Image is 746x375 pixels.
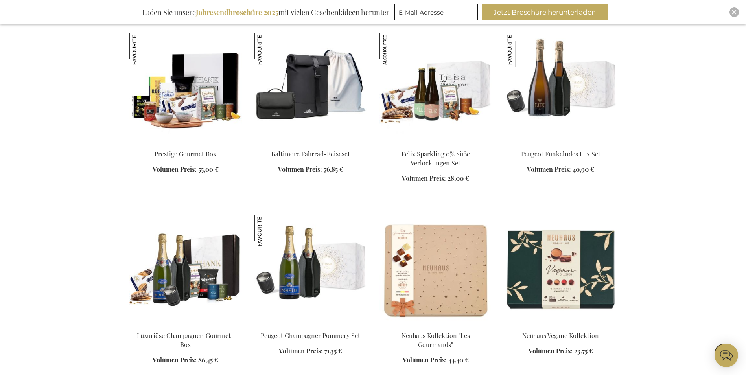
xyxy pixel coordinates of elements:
span: Volumen Preis: [527,165,571,173]
span: Volumen Preis: [403,356,447,364]
a: Feliz Sparkling 0% Süße Verlockungen Set [402,150,470,167]
span: 86,45 € [198,356,218,364]
img: Feliz Sparkling 0% Süße Verlockungen Set [379,33,413,67]
span: Volumen Preis: [153,356,197,364]
a: Volumen Preis: 40,90 € [527,165,594,174]
iframe: belco-activator-frame [715,344,738,367]
span: Volumen Preis: [279,347,323,355]
span: 40,90 € [573,165,594,173]
img: Peugeot Champagne Pommery Set [254,215,367,325]
a: Neuhaus Vegan Collection [505,322,617,329]
div: Laden Sie unsere mit vielen Geschenkideen herunter [138,4,393,20]
img: Peugeot Champagner Pommery Set [254,215,288,248]
button: Jetzt Broschüre herunterladen [482,4,608,20]
img: Neuhaus Vegan Collection [505,215,617,325]
span: 28,00 € [448,174,469,182]
img: Prestige Gourmet Box [129,33,242,143]
span: 44,40 € [448,356,469,364]
a: Volumen Preis: 86,45 € [153,356,218,365]
span: 55,00 € [198,165,219,173]
span: Volumen Preis: [402,174,446,182]
img: Neuhaus "Les Gourmands" Collection [379,215,492,325]
img: Close [732,10,737,15]
a: Volumen Preis: 28,00 € [402,174,469,183]
input: E-Mail-Adresse [394,4,478,20]
img: Prestige Gourmet Box [129,33,163,67]
a: Baltimore Bike Travel Set Baltimore Fahrrad-Reiseset [254,140,367,147]
a: Neuhaus Vegane Kollektion [522,331,599,340]
a: Neuhaus Kollektion "Les Gourmands" [402,331,470,349]
span: Volumen Preis: [529,347,573,355]
a: Prestige Gourmet Box Prestige Gourmet Box [129,140,242,147]
img: Luxury Champagne Gourmet Box [129,215,242,325]
a: Prestige Gourmet Box [155,150,216,158]
a: Volumen Preis: 44,40 € [403,356,469,365]
span: Volumen Preis: [153,165,197,173]
a: Peugeot Champagne Pommery Set Peugeot Champagner Pommery Set [254,322,367,329]
img: Peugeot Funkelndes Lux Set [505,33,538,67]
img: Feliz Sparkling 0% Sweet Temptations Set [379,33,492,143]
a: Peugeot Champagner Pommery Set [261,331,360,340]
a: Baltimore Fahrrad-Reiseset [271,150,350,158]
form: marketing offers and promotions [394,4,480,23]
img: Baltimore Fahrrad-Reiseset [254,33,288,67]
div: Close [729,7,739,17]
span: 71,35 € [324,347,342,355]
a: Volumen Preis: 55,00 € [153,165,219,174]
span: 23,75 € [574,347,593,355]
a: EB-PKT-PEUG-CHAM-LUX Peugeot Funkelndes Lux Set [505,140,617,147]
a: Volumen Preis: 71,35 € [279,347,342,356]
span: Volumen Preis: [278,165,322,173]
img: Baltimore Bike Travel Set [254,33,367,143]
a: Volumen Preis: 76,85 € [278,165,343,174]
img: EB-PKT-PEUG-CHAM-LUX [505,33,617,143]
b: Jahresendbroschüre 2025 [196,7,278,17]
a: Neuhaus "Les Gourmands" Collection [379,322,492,329]
a: Volumen Preis: 23,75 € [529,347,593,356]
a: Feliz Sparkling 0% Sweet Temptations Set Feliz Sparkling 0% Süße Verlockungen Set [379,140,492,147]
span: 76,85 € [324,165,343,173]
a: Peugeot Funkelndes Lux Set [521,150,600,158]
a: Luxury Champagne Gourmet Box [129,322,242,329]
a: Luxuriöse Champagner-Gourmet-Box [137,331,234,349]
